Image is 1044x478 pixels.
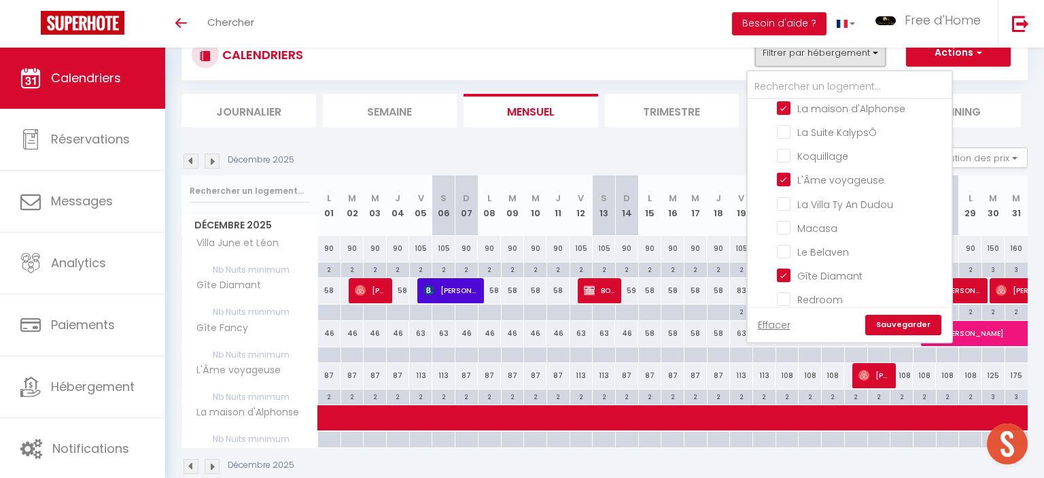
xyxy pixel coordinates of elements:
div: 2 [432,262,455,275]
div: 113 [730,363,753,388]
span: Nb Nuits minimum [182,432,317,447]
div: 87 [546,363,570,388]
div: 90 [707,236,730,261]
div: 2 [547,262,570,275]
abbr: L [969,192,973,205]
th: 03 [364,175,387,236]
div: 2 [799,390,821,403]
div: 2 [318,390,341,403]
abbr: J [716,192,721,205]
abbr: L [487,192,491,205]
th: 30 [981,175,1005,236]
div: 108 [799,363,822,388]
h3: CALENDRIERS [219,39,303,70]
div: 125 [981,363,1005,388]
div: 108 [913,363,936,388]
div: 90 [684,236,708,261]
div: 2 [890,390,913,403]
div: 63 [570,321,593,346]
abbr: M [989,192,997,205]
div: 175 [1005,363,1028,388]
div: 2 [432,390,455,403]
div: 90 [501,236,524,261]
div: 87 [364,363,387,388]
div: 87 [684,363,708,388]
div: 2 [730,305,752,318]
div: 58 [638,321,661,346]
span: Réservations [51,131,130,148]
div: 2 [478,390,501,403]
div: 2 [730,262,752,275]
div: 58 [478,278,501,303]
span: [PERSON_NAME] + [PERSON_NAME] [355,277,385,303]
div: 105 [409,236,432,261]
div: 63 [593,321,616,346]
span: BOOKED [584,277,614,303]
th: 15 [638,175,661,236]
th: 04 [387,175,410,236]
div: 2 [1005,305,1028,318]
div: 46 [615,321,638,346]
div: 2 [684,390,707,403]
span: Free d'Home [905,12,981,29]
div: 2 [570,262,593,275]
div: 90 [546,236,570,261]
div: 87 [341,363,364,388]
div: 160 [1005,236,1028,261]
div: 58 [501,278,524,303]
span: Paiements [51,316,115,333]
div: 2 [410,390,432,403]
div: 46 [341,321,364,346]
th: 08 [478,175,501,236]
div: 2 [341,390,364,403]
div: 2 [524,390,546,403]
img: logout [1012,15,1029,32]
div: 2 [661,390,684,403]
div: 2 [959,262,981,275]
span: Calendriers [51,69,121,86]
span: Macasa [797,222,837,235]
th: 11 [546,175,570,236]
abbr: D [623,192,630,205]
div: 2 [341,262,364,275]
div: 46 [364,321,387,346]
div: 2 [913,390,936,403]
th: 17 [684,175,708,236]
div: 105 [593,236,616,261]
div: 105 [570,236,593,261]
th: 10 [524,175,547,236]
div: 2 [524,262,546,275]
button: Actions [906,39,1011,67]
span: [PERSON_NAME] [423,277,477,303]
div: 113 [409,363,432,388]
abbr: L [327,192,331,205]
span: Nb Nuits minimum [182,305,317,320]
th: 14 [615,175,638,236]
div: 63 [409,321,432,346]
th: 06 [432,175,455,236]
div: 2 [364,262,386,275]
abbr: M [508,192,517,205]
div: 46 [546,321,570,346]
button: Gestion des prix [926,148,1028,168]
div: 2 [387,390,409,403]
div: 46 [478,321,501,346]
span: La maison d'Alphonse [184,405,302,420]
span: Le Belaven [797,245,849,259]
th: 19 [730,175,753,236]
div: 2 [616,390,638,403]
div: 87 [387,363,410,388]
span: Messages [51,192,113,209]
div: 2 [387,262,409,275]
abbr: M [691,192,699,205]
div: 90 [638,236,661,261]
span: Décembre 2025 [182,216,317,235]
span: Nb Nuits minimum [182,347,317,362]
div: 46 [455,321,478,346]
div: 2 [776,390,799,403]
div: 2 [478,262,501,275]
div: 2 [684,262,707,275]
div: 2 [753,390,776,403]
div: 2 [455,262,478,275]
div: 2 [502,262,524,275]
